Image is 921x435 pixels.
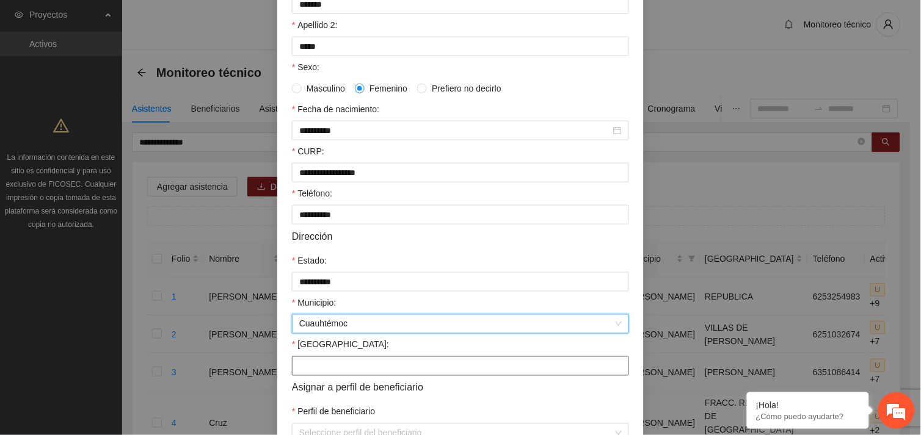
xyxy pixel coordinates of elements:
div: Minimizar ventana de chat en vivo [200,6,230,35]
span: Cuauhtémoc [299,315,622,333]
span: Dirección [292,229,333,244]
span: Asignar a perfil de beneficiario [292,380,423,395]
span: Estamos en línea. [71,145,169,268]
div: ¡Hola! [756,400,860,410]
input: Estado: [292,272,629,292]
div: Chatee con nosotros ahora [64,62,205,78]
textarea: Escriba su mensaje y pulse “Intro” [6,298,233,341]
label: Fecha de nacimiento: [292,102,379,116]
span: Femenino [365,82,412,95]
label: Apellido 2: [292,18,338,32]
label: Estado: [292,254,327,267]
label: Teléfono: [292,187,332,200]
input: Fecha de nacimiento: [299,124,611,137]
label: CURP: [292,145,324,158]
input: CURP: [292,163,629,182]
span: Prefiero no decirlo [427,82,506,95]
input: Apellido 2: [292,37,629,56]
label: Perfil de beneficiario [292,405,375,419]
span: Masculino [302,82,350,95]
input: Colonia: [292,356,629,376]
label: Colonia: [292,338,389,351]
label: Sexo: [292,60,319,74]
p: ¿Cómo puedo ayudarte? [756,412,860,421]
input: Teléfono: [292,205,629,225]
label: Municipio: [292,296,336,309]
